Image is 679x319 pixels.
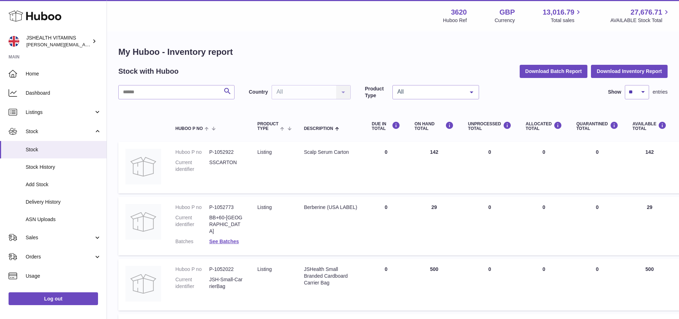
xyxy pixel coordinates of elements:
div: Currency [495,17,515,24]
td: 500 [626,259,674,310]
span: Add Stock [26,181,101,188]
a: See Batches [209,239,239,244]
div: JSHealth Small Branded Cardboard Carrier Bag [304,266,357,286]
td: 0 [461,197,519,255]
span: Usage [26,273,101,279]
span: Listings [26,109,94,116]
strong: 3620 [451,7,467,17]
dt: Huboo P no [175,266,209,273]
label: Product Type [365,85,389,99]
a: Log out [9,292,98,305]
img: product image [125,149,161,184]
span: Home [26,70,101,77]
td: 0 [461,142,519,193]
span: Huboo P no [175,126,203,131]
span: Sales [26,234,94,241]
td: 29 [407,197,461,255]
span: Dashboard [26,90,101,96]
dt: Huboo P no [175,149,209,156]
span: listing [257,149,272,155]
h1: My Huboo - Inventory report [118,46,668,58]
dt: Current identifier [175,214,209,235]
span: 0 [596,204,599,210]
span: Stock [26,146,101,153]
dd: BB+60-[GEOGRAPHIC_DATA] [209,214,243,235]
div: Berberine (USA LABEL) [304,204,357,211]
div: AVAILABLE Total [633,121,667,131]
span: Orders [26,253,94,260]
dd: P-1052773 [209,204,243,211]
span: ASN Uploads [26,216,101,223]
td: 0 [519,142,569,193]
dt: Current identifier [175,159,209,173]
div: ON HAND Total [415,121,454,131]
div: ALLOCATED Total [526,121,562,131]
div: QUARANTINED Total [576,121,618,131]
label: Country [249,89,268,95]
span: Description [304,126,333,131]
dd: JSH-Small-CarrierBag [209,276,243,290]
td: 0 [519,197,569,255]
div: Huboo Ref [443,17,467,24]
td: 0 [365,142,407,193]
dd: P-1052022 [209,266,243,273]
span: Stock History [26,164,101,171]
dd: SSCARTON [209,159,243,173]
span: 0 [596,266,599,272]
td: 0 [365,259,407,310]
span: 13,016.79 [542,7,574,17]
button: Download Batch Report [520,65,588,78]
a: 13,016.79 Total sales [542,7,582,24]
img: product image [125,266,161,302]
span: 27,676.71 [631,7,662,17]
td: 142 [407,142,461,193]
span: listing [257,204,272,210]
div: DUE IN TOTAL [372,121,400,131]
span: 0 [596,149,599,155]
span: entries [653,89,668,95]
span: listing [257,266,272,272]
td: 500 [407,259,461,310]
span: AVAILABLE Stock Total [610,17,670,24]
label: Show [608,89,621,95]
button: Download Inventory Report [591,65,668,78]
td: 0 [461,259,519,310]
span: [PERSON_NAME][EMAIL_ADDRESS][DOMAIN_NAME] [26,42,143,47]
td: 0 [365,197,407,255]
dt: Huboo P no [175,204,209,211]
img: product image [125,204,161,240]
span: Delivery History [26,199,101,205]
span: All [396,88,464,95]
span: Total sales [551,17,582,24]
img: francesca@jshealthvitamins.com [9,36,19,47]
div: UNPROCESSED Total [468,121,511,131]
span: Product Type [257,122,278,131]
strong: GBP [499,7,515,17]
dt: Batches [175,238,209,245]
h2: Stock with Huboo [118,67,179,76]
td: 0 [519,259,569,310]
dt: Current identifier [175,276,209,290]
dd: P-1052922 [209,149,243,156]
td: 29 [626,197,674,255]
span: Stock [26,128,94,135]
div: Scalp Serum Carton [304,149,357,156]
a: 27,676.71 AVAILABLE Stock Total [610,7,670,24]
div: JSHEALTH VITAMINS [26,35,91,48]
td: 142 [626,142,674,193]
